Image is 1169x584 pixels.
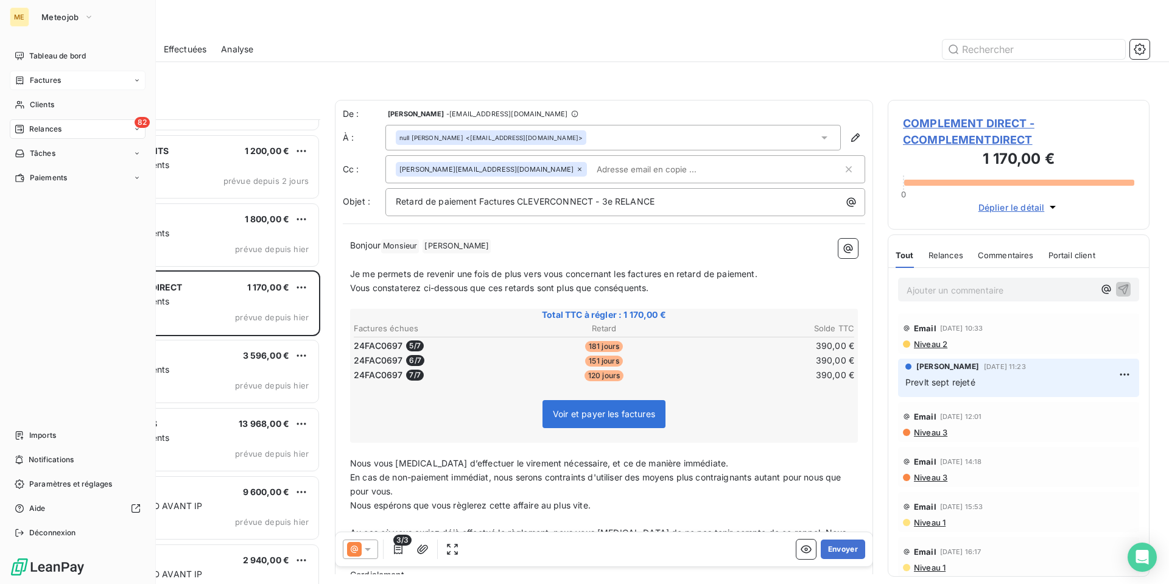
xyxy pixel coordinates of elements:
[10,557,85,577] img: Logo LeanPay
[235,517,309,527] span: prévue depuis hier
[914,412,936,421] span: Email
[243,555,290,565] span: 2 940,00 €
[41,12,79,22] span: Meteojob
[1128,543,1157,572] div: Open Intercom Messenger
[914,547,936,557] span: Email
[689,322,855,335] th: Solde TTC
[399,133,463,142] span: null [PERSON_NAME]
[423,239,491,253] span: [PERSON_NAME]
[29,51,86,62] span: Tableau de bord
[984,363,1026,370] span: [DATE] 11:23
[913,473,947,482] span: Niveau 3
[350,458,728,468] span: Nous vous [MEDICAL_DATA] d’effectuer le virement nécessaire, et ce de manière immédiate.
[521,322,687,335] th: Retard
[30,75,61,86] span: Factures
[446,110,567,118] span: - [EMAIL_ADDRESS][DOMAIN_NAME]
[406,355,424,366] span: 6 / 7
[388,110,444,118] span: [PERSON_NAME]
[350,472,844,496] span: En cas de non-paiement immédiat, nous serons contraints d'utiliser des moyens plus contraignants ...
[243,350,290,361] span: 3 596,00 €
[245,214,290,224] span: 1 800,00 €
[30,172,67,183] span: Paiements
[30,99,54,110] span: Clients
[399,133,583,142] div: <[EMAIL_ADDRESS][DOMAIN_NAME]>
[896,250,914,260] span: Tout
[350,240,381,250] span: Bonjour
[354,354,402,367] span: 24FAC0697
[353,322,519,335] th: Factures échues
[221,43,253,55] span: Analyse
[164,43,207,55] span: Effectuées
[940,325,983,332] span: [DATE] 10:33
[58,119,320,584] div: grid
[29,430,56,441] span: Imports
[381,239,419,253] span: Monsieur
[343,132,385,144] label: À :
[689,354,855,367] td: 390,00 €
[29,454,74,465] span: Notifications
[245,146,290,156] span: 1 200,00 €
[940,413,982,420] span: [DATE] 12:01
[940,458,982,465] span: [DATE] 14:18
[350,269,757,279] span: Je me permets de revenir une fois de plus vers vous concernant les factures en retard de paiement.
[10,499,146,518] a: Aide
[235,381,309,390] span: prévue depuis hier
[940,503,983,510] span: [DATE] 15:53
[343,163,385,175] label: Cc :
[978,201,1045,214] span: Déplier le détail
[223,176,309,186] span: prévue depuis 2 jours
[29,479,112,490] span: Paramètres et réglages
[914,502,936,512] span: Email
[584,370,623,381] span: 120 jours
[978,250,1034,260] span: Commentaires
[913,563,946,572] span: Niveau 1
[903,148,1134,172] h3: 1 170,00 €
[135,117,150,128] span: 82
[901,189,906,199] span: 0
[354,340,402,352] span: 24FAC0697
[689,368,855,382] td: 390,00 €
[354,369,402,381] span: 24FAC0697
[903,115,1134,148] span: COMPLEMENT DIRECT - CCOMPLEMENTDIRECT
[406,340,423,351] span: 5 / 7
[689,339,855,353] td: 390,00 €
[913,518,946,527] span: Niveau 1
[350,569,407,580] span: Cordialement,
[913,339,947,349] span: Niveau 2
[399,166,574,173] span: [PERSON_NAME][EMAIL_ADDRESS][DOMAIN_NAME]
[821,540,865,559] button: Envoyer
[1048,250,1095,260] span: Portail client
[905,377,975,387] span: Prevlt sept rejeté
[350,283,649,293] span: Vous constaterez ci-dessous que ces retards sont plus que conséquents.
[352,309,856,321] span: Total TTC à régler : 1 170,00 €
[235,312,309,322] span: prévue depuis hier
[239,418,289,429] span: 13 968,00 €
[406,370,423,381] span: 7 / 7
[235,449,309,459] span: prévue depuis hier
[350,527,849,552] span: Au cas où vous auriez déjà effectué le règlement, nous vous [MEDICAL_DATA] de ne pas tenir compte...
[585,356,622,367] span: 151 jours
[396,196,655,206] span: Retard de paiement Factures CLEVERCONNECT - 3e RELANCE
[343,196,370,206] span: Objet :
[592,160,732,178] input: Adresse email en copie ...
[29,124,61,135] span: Relances
[913,427,947,437] span: Niveau 3
[343,108,385,120] span: De :
[940,548,981,555] span: [DATE] 16:17
[243,487,290,497] span: 9 600,00 €
[10,7,29,27] div: ME
[235,244,309,254] span: prévue depuis hier
[553,409,655,419] span: Voir et payer les factures
[30,148,55,159] span: Tâches
[350,500,591,510] span: Nous espérons que vous règlerez cette affaire au plus vite.
[393,535,412,546] span: 3/3
[975,200,1063,214] button: Déplier le détail
[29,527,76,538] span: Déconnexion
[585,341,623,352] span: 181 jours
[914,323,936,333] span: Email
[929,250,963,260] span: Relances
[247,282,290,292] span: 1 170,00 €
[916,361,979,372] span: [PERSON_NAME]
[29,503,46,514] span: Aide
[914,457,936,466] span: Email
